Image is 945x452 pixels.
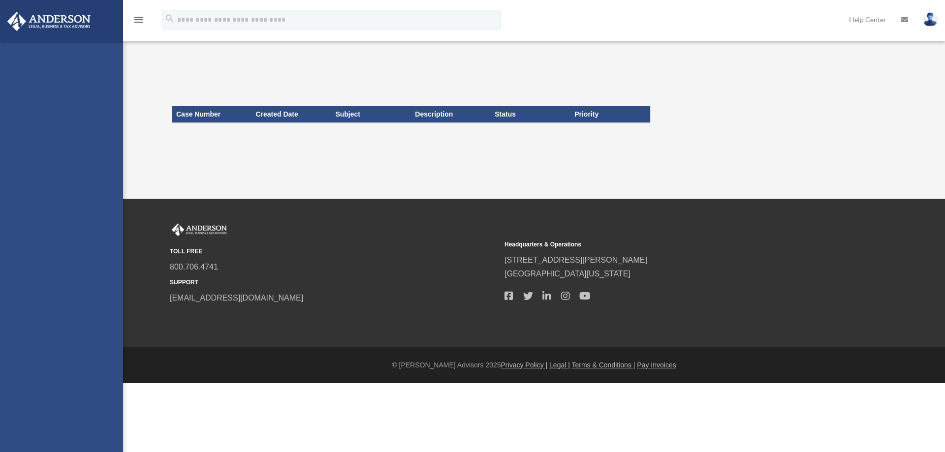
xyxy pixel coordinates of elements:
[164,13,175,24] i: search
[570,106,650,123] th: Priority
[170,246,498,257] small: TOLL FREE
[491,106,570,123] th: Status
[504,256,647,264] a: [STREET_ADDRESS][PERSON_NAME]
[170,277,498,288] small: SUPPORT
[170,294,303,302] a: [EMAIL_ADDRESS][DOMAIN_NAME]
[133,14,145,26] i: menu
[133,17,145,26] a: menu
[170,223,229,236] img: Anderson Advisors Platinum Portal
[4,12,94,31] img: Anderson Advisors Platinum Portal
[501,361,548,369] a: Privacy Policy |
[504,240,832,250] small: Headquarters & Operations
[331,106,411,123] th: Subject
[572,361,635,369] a: Terms & Conditions |
[637,361,676,369] a: Pay Invoices
[123,359,945,371] div: © [PERSON_NAME] Advisors 2025
[923,12,938,27] img: User Pic
[411,106,491,123] th: Description
[252,106,331,123] th: Created Date
[172,106,252,123] th: Case Number
[170,263,218,271] a: 800.706.4741
[549,361,570,369] a: Legal |
[504,270,630,278] a: [GEOGRAPHIC_DATA][US_STATE]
